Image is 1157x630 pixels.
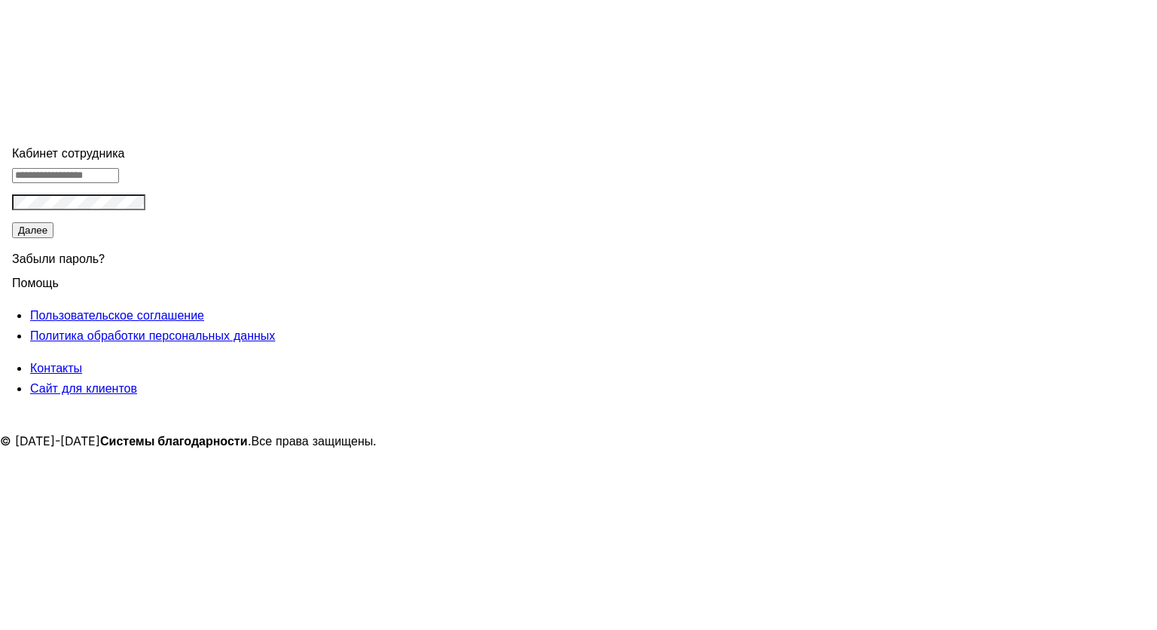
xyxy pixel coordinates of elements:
a: Контакты [30,360,82,375]
a: Политика обработки персональных данных [30,328,275,343]
a: Пользовательское соглашение [30,307,204,323]
span: Помощь [12,266,59,290]
div: Кабинет сотрудника [12,143,327,164]
span: Все права защищены. [252,433,377,448]
strong: Системы благодарности [100,433,248,448]
div: Забыли пароль? [12,240,327,273]
button: Далее [12,222,53,238]
a: Сайт для клиентов [30,381,137,396]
